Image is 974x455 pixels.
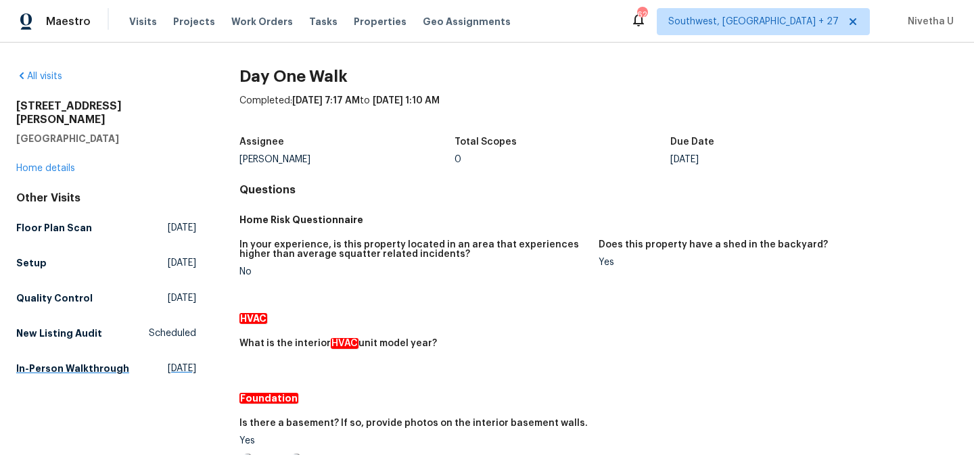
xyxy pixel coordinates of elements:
[16,286,196,310] a: Quality Control[DATE]
[168,221,196,235] span: [DATE]
[16,251,196,275] a: Setup[DATE]
[239,339,437,348] h5: What is the interior unit model year?
[16,72,62,81] a: All visits
[239,155,455,164] div: [PERSON_NAME]
[331,338,358,349] em: HVAC
[239,70,958,83] h2: Day One Walk
[292,96,360,105] span: [DATE] 7:17 AM
[16,291,93,305] h5: Quality Control
[16,164,75,173] a: Home details
[309,17,338,26] span: Tasks
[239,313,267,324] em: HVAC
[455,137,517,147] h5: Total Scopes
[637,8,647,22] div: 628
[16,132,196,145] h5: [GEOGRAPHIC_DATA]
[599,258,947,267] div: Yes
[670,137,714,147] h5: Due Date
[16,362,129,375] h5: In-Person Walkthrough
[239,418,588,428] h5: Is there a basement? If so, provide photos on the interior basement walls.
[149,327,196,340] span: Scheduled
[46,15,91,28] span: Maestro
[239,393,298,404] em: Foundation
[231,15,293,28] span: Work Orders
[168,362,196,375] span: [DATE]
[16,356,196,381] a: In-Person Walkthrough[DATE]
[668,15,839,28] span: Southwest, [GEOGRAPHIC_DATA] + 27
[16,221,92,235] h5: Floor Plan Scan
[239,240,588,259] h5: In your experience, is this property located in an area that experiences higher than average squa...
[16,321,196,345] a: New Listing AuditScheduled
[599,240,828,249] h5: Does this property have a shed in the backyard?
[239,267,588,277] div: No
[239,183,958,197] h4: Questions
[16,327,102,340] h5: New Listing Audit
[16,191,196,205] div: Other Visits
[455,155,670,164] div: 0
[239,213,958,226] h5: Home Risk Questionnaire
[168,256,196,270] span: [DATE]
[16,99,196,126] h2: [STREET_ADDRESS][PERSON_NAME]
[16,256,47,270] h5: Setup
[239,94,958,129] div: Completed: to
[16,216,196,240] a: Floor Plan Scan[DATE]
[239,137,284,147] h5: Assignee
[168,291,196,305] span: [DATE]
[173,15,215,28] span: Projects
[354,15,407,28] span: Properties
[129,15,157,28] span: Visits
[670,155,886,164] div: [DATE]
[423,15,511,28] span: Geo Assignments
[902,15,954,28] span: Nivetha U
[373,96,440,105] span: [DATE] 1:10 AM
